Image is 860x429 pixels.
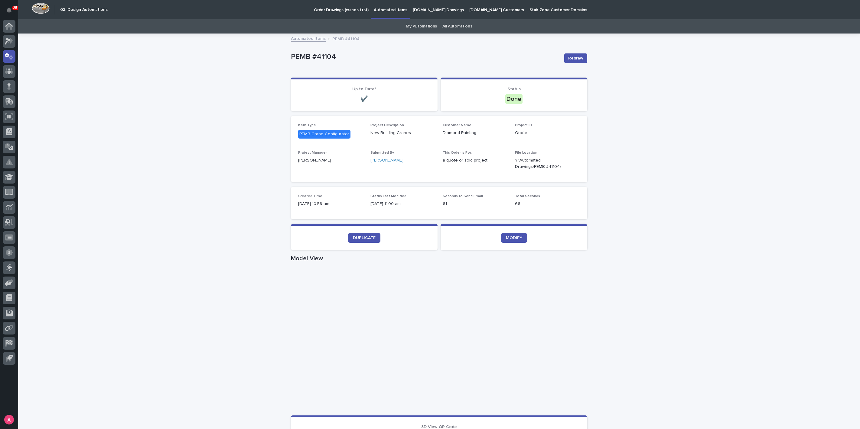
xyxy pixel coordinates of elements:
[32,3,50,14] img: Workspace Logo
[298,201,363,207] p: [DATE] 10:59 am
[564,53,587,63] button: Redraw
[291,264,587,415] iframe: Model View
[3,4,15,16] button: Notifications
[8,7,15,17] div: Notifications25
[515,123,532,127] span: Project ID
[291,35,326,42] a: Automated Items
[298,95,430,103] p: ✔️
[515,157,565,170] : Y:\Automated Drawings\PEMB #41104\
[443,123,471,127] span: Customer Name
[443,157,508,164] p: a quote or sold project
[443,194,483,198] span: Seconds to Send Email
[291,53,559,61] p: PEMB #41104
[298,130,350,139] div: PEMB Crane Configurator
[505,94,523,104] div: Done
[442,19,472,34] a: All Automations
[60,7,108,12] h2: 03. Design Automations
[298,151,327,155] span: Project Manager
[291,255,587,262] h1: Model View
[443,130,508,136] p: Diamond Painting
[370,194,406,198] span: Status Last Modified
[443,151,474,155] span: This Order is For...
[332,35,360,42] p: PEMB #41104
[515,151,537,155] span: File Location
[370,151,394,155] span: Submitted By
[3,413,15,426] button: users-avatar
[348,233,380,243] a: DUPLICATE
[352,87,376,91] span: Up to Date?
[370,201,435,207] p: [DATE] 11:00 am
[507,87,521,91] span: Status
[406,19,437,34] a: My Automations
[370,130,435,136] p: New Building Cranes
[501,233,527,243] a: MODIFY
[506,236,522,240] span: MODIFY
[13,6,17,10] p: 25
[298,194,322,198] span: Created Time
[353,236,376,240] span: DUPLICATE
[568,55,583,61] span: Redraw
[370,157,403,164] a: [PERSON_NAME]
[421,425,457,429] span: 3D View QR Code
[298,157,363,164] p: [PERSON_NAME]
[443,201,508,207] p: 61
[515,201,580,207] p: 66
[515,194,540,198] span: Total Seconds
[298,123,316,127] span: Item Type
[370,123,404,127] span: Project Description
[515,130,580,136] p: Quote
